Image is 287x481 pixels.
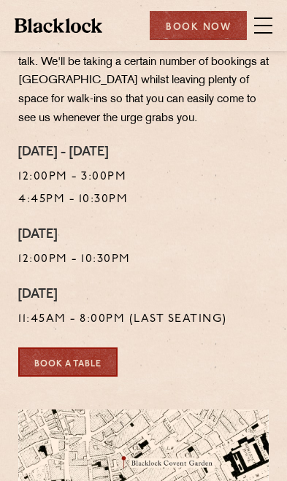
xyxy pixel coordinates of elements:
p: 4:45pm - 10:30pm [18,191,269,209]
div: Book Now [150,11,247,40]
h4: [DATE] - [DATE] [18,145,269,161]
p: 12:00pm - 10:30pm [18,250,269,269]
a: Book a Table [18,347,118,377]
p: 11:45am - 8:00pm (Last Seating) [18,310,269,329]
h4: [DATE] [18,288,269,304]
img: BL_Textured_Logo-footer-cropped.svg [15,18,102,33]
p: 12:00pm - 3:00pm [18,168,269,187]
h4: [DATE] [18,228,269,244]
